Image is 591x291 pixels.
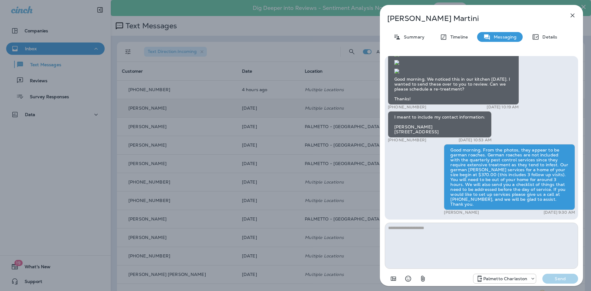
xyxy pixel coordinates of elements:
[394,60,399,65] img: twilio-download
[387,273,400,285] button: Add in a premade template
[394,69,399,74] img: twilio-download
[473,275,536,282] div: +1 (843) 277-8322
[444,144,575,210] div: Good morning. From the photos, they appear to be german roaches. German roaches are not included ...
[388,111,492,138] div: I meant to include my contact information: [PERSON_NAME] [STREET_ADDRESS]
[388,138,426,143] p: [PHONE_NUMBER]
[387,14,555,23] p: [PERSON_NAME] Martini
[401,34,424,39] p: Summary
[402,273,414,285] button: Select an emoji
[444,210,479,215] p: [PERSON_NAME]
[491,34,517,39] p: Messaging
[388,39,519,105] div: Good morning. We noticed this in our kitchen [DATE]. I wanted to send these over to you to review...
[544,210,575,215] p: [DATE] 9:30 AM
[459,138,492,143] p: [DATE] 10:53 AM
[447,34,468,39] p: Timeline
[539,34,557,39] p: Details
[487,105,519,110] p: [DATE] 10:19 AM
[388,105,426,110] p: [PHONE_NUMBER]
[483,276,528,281] p: Palmetto Charleston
